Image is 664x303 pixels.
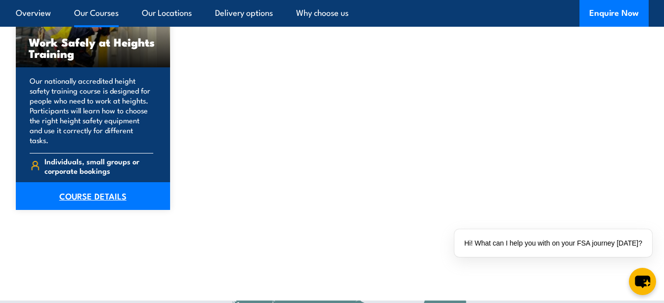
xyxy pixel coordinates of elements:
[30,76,154,145] p: Our nationally accredited height safety training course is designed for people who need to work a...
[44,156,153,175] span: Individuals, small groups or corporate bookings
[29,36,158,59] h3: Work Safely at Heights Training
[629,268,656,295] button: chat-button
[454,229,652,257] div: Hi! What can I help you with on your FSA journey [DATE]?
[16,182,171,210] a: COURSE DETAILS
